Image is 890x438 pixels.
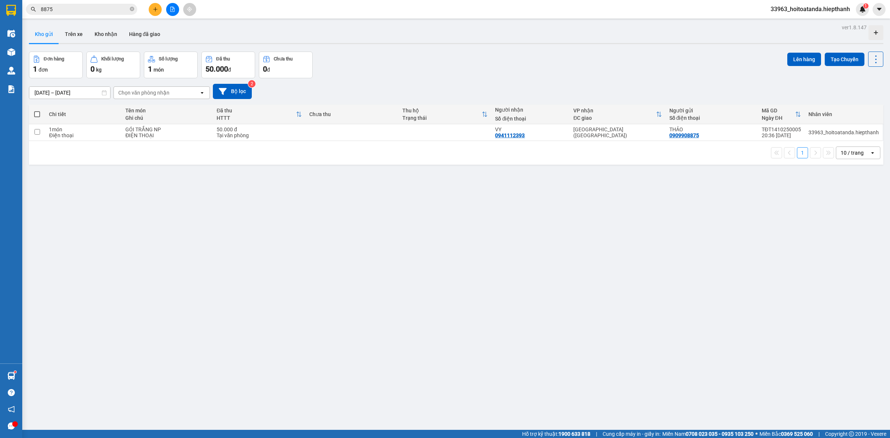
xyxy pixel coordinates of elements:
div: TĐT1410250005 [762,126,801,132]
span: 1 [148,65,152,73]
span: message [8,422,15,429]
button: Hàng đã giao [123,25,166,43]
button: Đã thu50.000đ [201,52,255,78]
div: Đơn hàng [44,56,64,62]
svg: open [870,150,876,156]
div: Đã thu [216,56,230,62]
img: logo-vxr [6,5,16,16]
button: aim [183,3,196,16]
div: Chưa thu [309,111,395,117]
div: VY [495,126,566,132]
div: Thu hộ [402,108,482,113]
div: Người nhận [495,107,566,113]
span: kg [96,67,102,73]
div: Ngày ĐH [762,115,795,121]
div: Điện thoại [49,132,118,138]
div: Chưa thu [274,56,293,62]
div: GÓI TRẮNG NP [125,126,209,132]
div: Số điện thoại [495,116,566,122]
div: Người gửi [669,108,754,113]
button: caret-down [873,3,886,16]
div: Nhân viên [808,111,879,117]
div: Ghi chú [125,115,209,121]
div: Tên món [125,108,209,113]
img: warehouse-icon [7,67,15,75]
span: 33963_hoitoatanda.hiepthanh [765,4,856,14]
svg: open [199,90,205,96]
button: Trên xe [59,25,89,43]
span: question-circle [8,389,15,396]
div: Số điện thoại [669,115,754,121]
span: plus [153,7,158,12]
button: Lên hàng [787,53,821,66]
div: 0909908875 [669,132,699,138]
span: món [154,67,164,73]
span: 0 [90,65,95,73]
span: ⚪️ [755,432,758,435]
div: Khối lượng [101,56,124,62]
button: file-add [166,3,179,16]
img: warehouse-icon [7,30,15,37]
div: 50.000 đ [217,126,301,132]
span: search [31,7,36,12]
div: Số lượng [159,56,178,62]
button: plus [149,3,162,16]
button: Tạo Chuyến [825,53,864,66]
strong: 1900 633 818 [558,431,590,437]
div: Mã GD [762,108,795,113]
sup: 1 [14,371,16,373]
th: Toggle SortBy [570,105,665,124]
div: Tại văn phòng [217,132,301,138]
img: warehouse-icon [7,48,15,56]
span: aim [187,7,192,12]
input: Tìm tên, số ĐT hoặc mã đơn [41,5,128,13]
span: Miền Nam [662,430,754,438]
div: Chọn văn phòng nhận [118,89,169,96]
img: solution-icon [7,85,15,93]
span: Hỗ trợ kỹ thuật: [522,430,590,438]
span: notification [8,406,15,413]
span: 50.000 [205,65,228,73]
div: 10 / trang [841,149,864,157]
div: THẢO [669,126,754,132]
div: ĐIỆN THOẠI [125,132,209,138]
input: Select a date range. [29,87,110,99]
div: Chi tiết [49,111,118,117]
button: Đơn hàng1đơn [29,52,83,78]
button: Khối lượng0kg [86,52,140,78]
sup: 1 [863,3,868,9]
button: Kho nhận [89,25,123,43]
span: caret-down [876,6,883,13]
span: đ [228,67,231,73]
div: Trạng thái [402,115,482,121]
span: đơn [39,67,48,73]
div: 33963_hoitoatanda.hiepthanh [808,129,879,135]
div: [GEOGRAPHIC_DATA] ([GEOGRAPHIC_DATA]) [573,126,662,138]
span: | [596,430,597,438]
span: 1 [33,65,37,73]
button: Bộ lọc [213,84,252,99]
th: Toggle SortBy [758,105,805,124]
img: icon-new-feature [859,6,866,13]
button: Chưa thu0đ [259,52,313,78]
div: ver 1.8.147 [842,23,867,32]
div: HTTT [217,115,296,121]
span: file-add [170,7,175,12]
strong: 0708 023 035 - 0935 103 250 [686,431,754,437]
div: VP nhận [573,108,656,113]
div: 0941112393 [495,132,525,138]
div: ĐC giao [573,115,656,121]
button: 1 [797,147,808,158]
div: 1 món [49,126,118,132]
div: 20:36 [DATE] [762,132,801,138]
span: đ [267,67,270,73]
span: close-circle [130,6,134,13]
th: Toggle SortBy [213,105,305,124]
span: 0 [263,65,267,73]
span: 1 [864,3,867,9]
span: close-circle [130,7,134,11]
span: | [818,430,820,438]
button: Số lượng1món [144,52,198,78]
strong: 0369 525 060 [781,431,813,437]
div: Đã thu [217,108,296,113]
